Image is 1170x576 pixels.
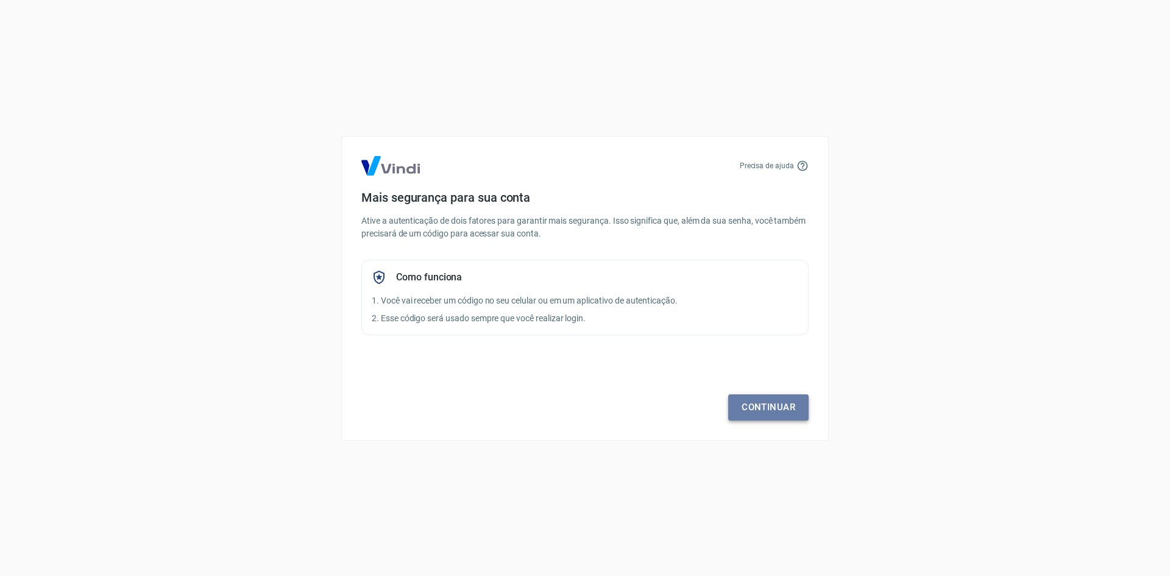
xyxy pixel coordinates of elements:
p: Ative a autenticação de dois fatores para garantir mais segurança. Isso significa que, além da su... [361,215,809,240]
h5: Como funciona [396,271,462,283]
p: Precisa de ajuda [740,160,794,171]
a: Continuar [728,394,809,420]
h4: Mais segurança para sua conta [361,190,809,205]
p: 1. Você vai receber um código no seu celular ou em um aplicativo de autenticação. [372,294,798,307]
p: 2. Esse código será usado sempre que você realizar login. [372,312,798,325]
img: Logo Vind [361,156,420,176]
